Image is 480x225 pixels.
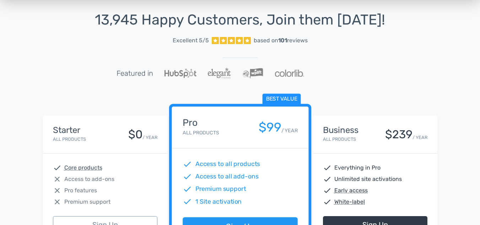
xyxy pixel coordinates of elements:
small: / YEAR [281,127,297,134]
h5: Featured in [117,69,153,77]
small: / YEAR [142,134,157,141]
span: check [323,164,331,172]
span: Pro features [64,186,97,195]
span: Excellent 5/5 [173,36,209,45]
span: close [53,175,61,183]
div: $0 [128,128,142,141]
small: All Products [53,136,86,142]
span: Everything in Pro [334,164,381,172]
img: Colorlib [275,70,304,77]
img: WPLift [242,68,263,79]
span: Premium support [64,198,110,206]
div: $99 [258,120,281,134]
a: Excellent 5/5 based on101reviews [43,33,437,48]
img: Hubspot [165,69,196,78]
span: close [53,186,61,195]
h4: Pro [183,118,219,128]
img: ElegantThemes [208,68,231,79]
span: check [323,175,331,183]
small: All Products [323,136,356,142]
span: Access to all add-ons [195,172,258,181]
h4: Business [323,125,358,135]
abbr: Core products [64,164,102,172]
small: / YEAR [412,134,427,141]
span: 1 Site activation [195,197,242,206]
small: All Products [183,130,219,136]
span: check [183,172,192,181]
span: close [53,198,61,206]
span: check [183,184,192,194]
span: Access to all products [195,160,260,169]
span: check [183,160,192,169]
span: check [53,164,61,172]
span: Best value [262,94,301,105]
span: check [323,198,331,206]
h1: 13,945 Happy Customers, Join them [DATE]! [43,12,437,28]
div: $239 [385,128,412,141]
strong: 101 [278,37,287,44]
abbr: White-label [334,198,365,206]
span: Unlimited site activations [334,175,402,183]
span: check [183,197,192,206]
span: Access to add-ons [64,175,114,183]
span: Premium support [195,184,246,194]
h4: Starter [53,125,86,135]
div: based on reviews [254,36,308,45]
abbr: Early access [334,186,368,195]
span: check [323,186,331,195]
